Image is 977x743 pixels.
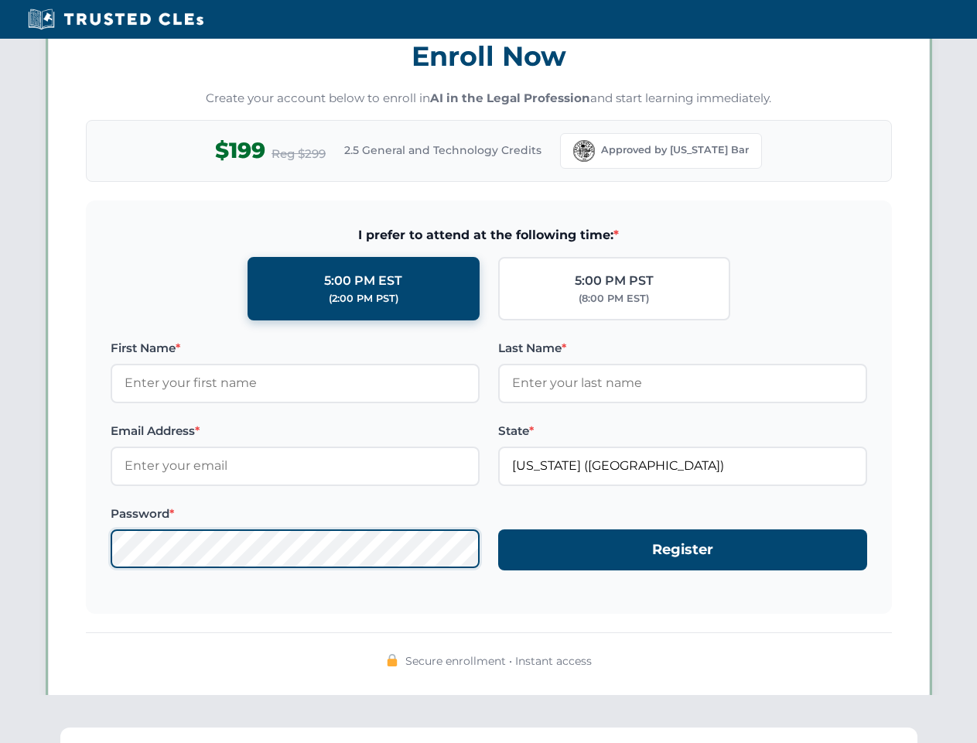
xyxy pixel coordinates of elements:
[215,133,265,168] span: $199
[111,339,480,358] label: First Name
[498,339,867,358] label: Last Name
[329,291,398,306] div: (2:00 PM PST)
[111,447,480,485] input: Enter your email
[111,505,480,523] label: Password
[111,364,480,402] input: Enter your first name
[86,90,892,108] p: Create your account below to enroll in and start learning immediately.
[601,142,749,158] span: Approved by [US_STATE] Bar
[324,271,402,291] div: 5:00 PM EST
[23,8,208,31] img: Trusted CLEs
[405,652,592,669] span: Secure enrollment • Instant access
[386,654,398,666] img: 🔒
[430,91,590,105] strong: AI in the Legal Profession
[111,225,867,245] span: I prefer to attend at the following time:
[498,529,867,570] button: Register
[111,422,480,440] label: Email Address
[272,145,326,163] span: Reg $299
[498,364,867,402] input: Enter your last name
[575,271,654,291] div: 5:00 PM PST
[344,142,541,159] span: 2.5 General and Technology Credits
[573,140,595,162] img: Florida Bar
[86,32,892,80] h3: Enroll Now
[579,291,649,306] div: (8:00 PM EST)
[498,422,867,440] label: State
[498,447,867,485] input: Florida (FL)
